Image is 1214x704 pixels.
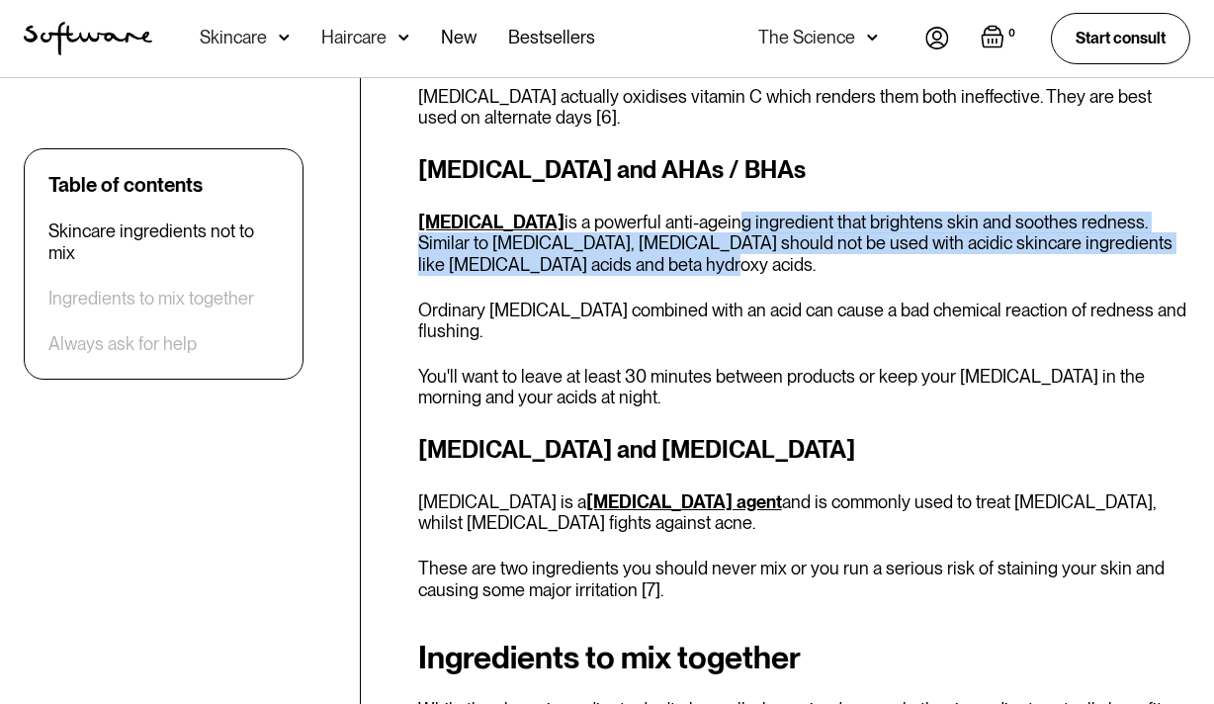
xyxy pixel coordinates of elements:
[418,640,1190,675] h2: Ingredients to mix together
[48,333,197,355] a: Always ask for help
[418,152,1190,188] h3: [MEDICAL_DATA] and AHAs / BHAs
[418,558,1190,600] p: These are two ingredients you should never mix or you run a serious risk of staining your skin an...
[981,25,1019,52] a: Open empty cart
[418,300,1190,342] p: Ordinary [MEDICAL_DATA] combined with an acid can cause a bad chemical reaction of redness and fl...
[48,288,254,309] a: Ingredients to mix together
[418,435,855,464] strong: [MEDICAL_DATA] and [MEDICAL_DATA]
[321,28,387,47] div: Haircare
[418,491,1190,534] p: [MEDICAL_DATA] is a and is commonly used to treat [MEDICAL_DATA], whilst [MEDICAL_DATA] fights ag...
[48,173,203,197] div: Table of contents
[279,28,290,47] img: arrow down
[200,28,267,47] div: Skincare
[418,86,1190,129] p: [MEDICAL_DATA] actually oxidises vitamin C which renders them both ineffective. They are best use...
[398,28,409,47] img: arrow down
[418,212,1190,276] p: is a powerful anti-ageing ingredient that brightens skin and soothes redness. Similar to [MEDICAL...
[867,28,878,47] img: arrow down
[418,212,564,232] a: [MEDICAL_DATA]
[24,22,152,55] img: Software Logo
[1004,25,1019,43] div: 0
[758,28,855,47] div: The Science
[418,366,1190,408] p: You'll want to leave at least 30 minutes between products or keep your [MEDICAL_DATA] in the morn...
[586,491,782,512] a: [MEDICAL_DATA] agent
[48,220,279,263] a: Skincare ingredients not to mix
[24,22,152,55] a: home
[1051,13,1190,63] a: Start consult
